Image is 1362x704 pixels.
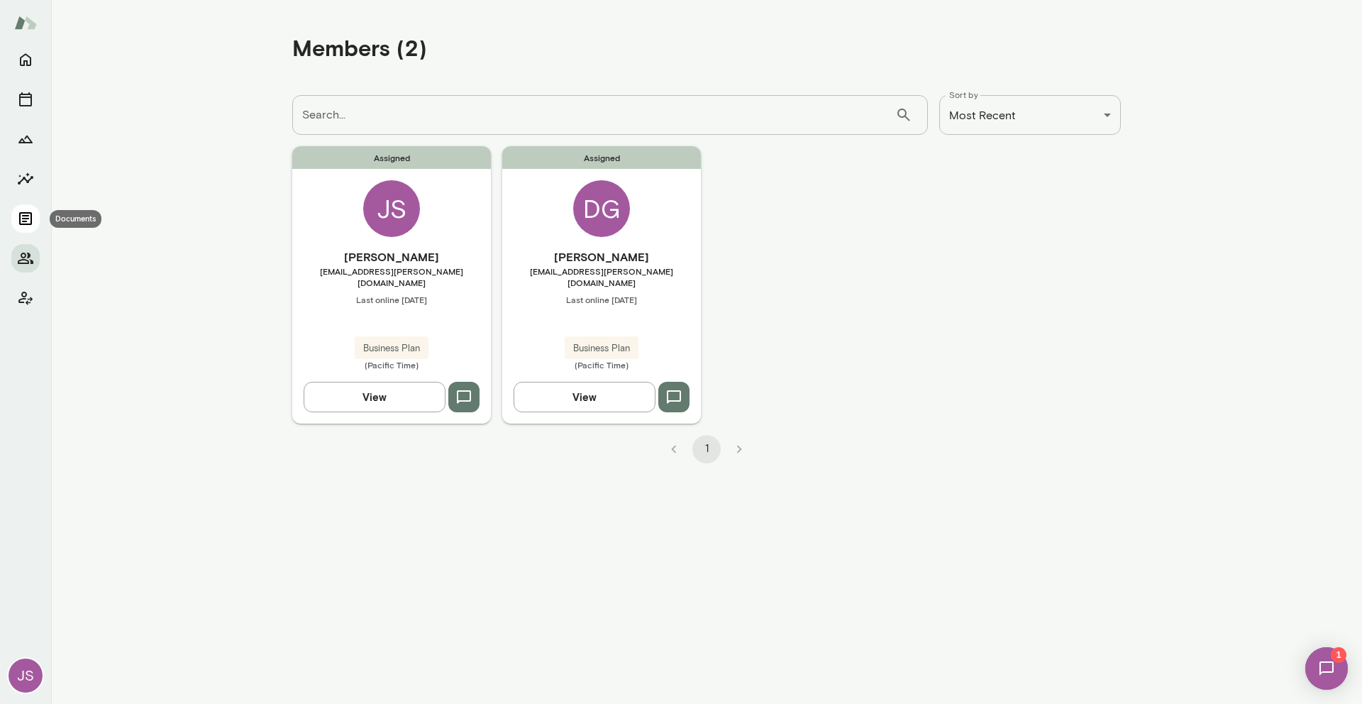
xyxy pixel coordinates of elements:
[514,382,655,412] button: View
[11,45,40,74] button: Home
[11,85,40,114] button: Sessions
[11,204,40,233] button: Documents
[50,210,101,228] div: Documents
[502,248,701,265] h6: [PERSON_NAME]
[939,95,1121,135] div: Most Recent
[9,659,43,693] div: JS
[11,284,40,312] button: Client app
[565,341,638,356] span: Business Plan
[502,359,701,370] span: (Pacific Time)
[11,244,40,273] button: Members
[292,265,491,288] span: [EMAIL_ADDRESS][PERSON_NAME][DOMAIN_NAME]
[502,294,701,305] span: Last online [DATE]
[292,359,491,370] span: (Pacific Time)
[292,424,1121,463] div: pagination
[292,248,491,265] h6: [PERSON_NAME]
[11,125,40,153] button: Growth Plan
[14,9,37,36] img: Mento
[502,265,701,288] span: [EMAIL_ADDRESS][PERSON_NAME][DOMAIN_NAME]
[11,165,40,193] button: Insights
[355,341,428,356] span: Business Plan
[292,34,427,61] h4: Members (2)
[363,180,420,237] div: JS
[573,180,630,237] div: DG
[502,146,701,169] span: Assigned
[292,146,491,169] span: Assigned
[692,435,721,463] button: page 1
[949,89,978,101] label: Sort by
[292,294,491,305] span: Last online [DATE]
[304,382,445,412] button: View
[658,435,755,463] nav: pagination navigation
